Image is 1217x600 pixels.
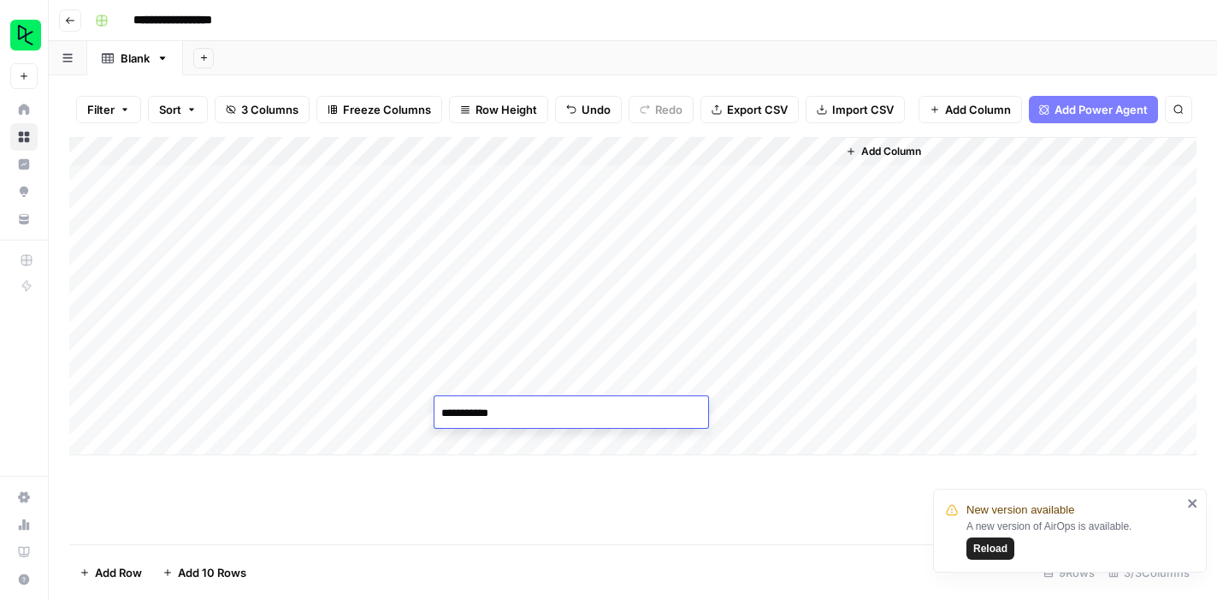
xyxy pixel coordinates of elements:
div: Blank [121,50,150,67]
button: Add Row [69,559,152,586]
button: Add Power Agent [1029,96,1158,123]
button: Help + Support [10,566,38,593]
button: Import CSV [806,96,905,123]
button: Row Height [449,96,548,123]
span: Reload [973,541,1007,556]
div: 9 Rows [1037,559,1102,586]
span: Add Column [945,101,1011,118]
span: Sort [159,101,181,118]
button: close [1187,496,1199,510]
span: New version available [966,502,1074,519]
div: 3/3 Columns [1102,559,1196,586]
a: Learning Hub [10,538,38,566]
span: Filter [87,101,115,118]
a: Your Data [10,205,38,233]
button: Add Column [919,96,1022,123]
span: Export CSV [727,101,788,118]
span: Undo [582,101,611,118]
a: Opportunities [10,178,38,205]
span: Add Power Agent [1055,101,1148,118]
button: Add Column [839,140,928,163]
button: Sort [148,96,208,123]
button: Export CSV [700,96,799,123]
a: Browse [10,123,38,151]
button: Workspace: DataCamp [10,14,38,56]
a: Blank [87,41,183,75]
span: Add 10 Rows [178,564,246,581]
img: DataCamp Logo [10,20,41,50]
button: 3 Columns [215,96,310,123]
span: Freeze Columns [343,101,431,118]
a: Insights [10,151,38,178]
span: Redo [655,101,682,118]
span: Add Row [95,564,142,581]
button: Redo [629,96,694,123]
button: Freeze Columns [316,96,442,123]
a: Settings [10,484,38,511]
div: A new version of AirOps is available. [966,519,1182,560]
button: Reload [966,538,1014,560]
button: Undo [555,96,622,123]
button: Add 10 Rows [152,559,257,586]
span: Row Height [476,101,537,118]
span: Import CSV [832,101,894,118]
span: Add Column [861,144,921,159]
button: Filter [76,96,141,123]
a: Home [10,96,38,123]
span: 3 Columns [241,101,298,118]
a: Usage [10,511,38,538]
